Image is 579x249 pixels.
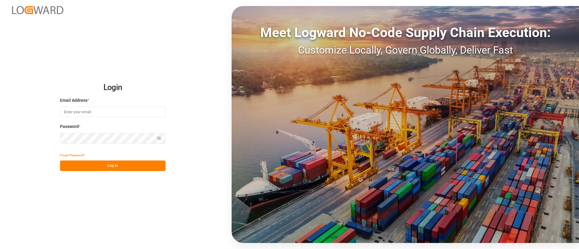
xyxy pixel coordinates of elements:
[60,78,166,97] h2: Login
[60,160,166,171] button: Log In
[60,150,85,160] button: Forgot Password?
[60,123,79,130] span: Password
[60,107,166,117] input: Enter your email
[60,97,87,104] span: Email Address
[12,6,63,14] img: Logward_new_orange.png
[232,42,579,58] div: Customize Locally, Govern Globally, Deliver Fast
[232,23,579,42] div: Meet Logward No-Code Supply Chain Execution:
